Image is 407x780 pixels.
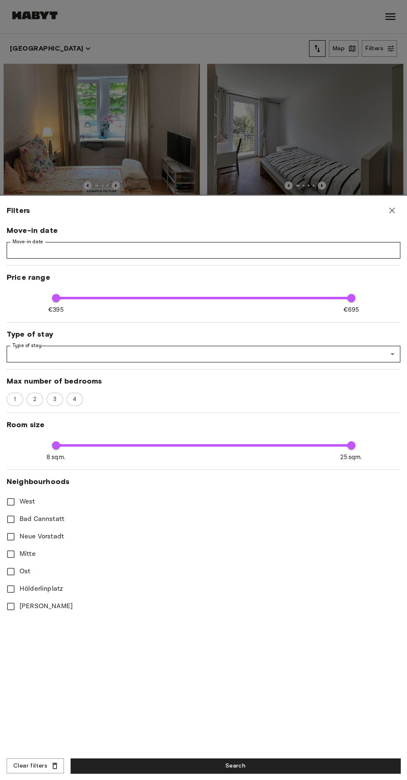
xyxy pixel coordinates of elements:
[7,225,400,235] span: Move-in date
[29,395,41,403] span: 2
[20,532,64,542] span: Neue Vorstadt
[49,395,61,403] span: 3
[66,393,83,406] div: 4
[47,393,63,406] div: 3
[7,420,400,430] span: Room size
[68,395,81,403] span: 4
[7,376,400,386] span: Max number of bedrooms
[9,395,20,403] span: 1
[7,329,400,339] span: Type of stay
[47,453,65,462] span: 8 sqm.
[7,393,23,406] div: 1
[20,567,30,577] span: Ost
[343,306,359,314] span: €695
[20,602,73,611] span: [PERSON_NAME]
[20,497,35,507] span: West
[12,342,42,349] label: Type of stay
[7,242,400,259] input: Choose date
[20,549,36,559] span: Mitte
[20,514,64,524] span: Bad Cannstatt
[7,758,64,774] button: Clear filters
[7,272,400,282] span: Price range
[27,393,43,406] div: 2
[20,584,63,594] span: Hölderlinplatz
[7,477,400,487] span: Neighbourhoods
[12,238,43,245] label: Move-in date
[340,453,362,462] span: 25 sqm.
[71,758,400,774] button: Search
[7,205,30,215] span: Filters
[48,306,64,314] span: €395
